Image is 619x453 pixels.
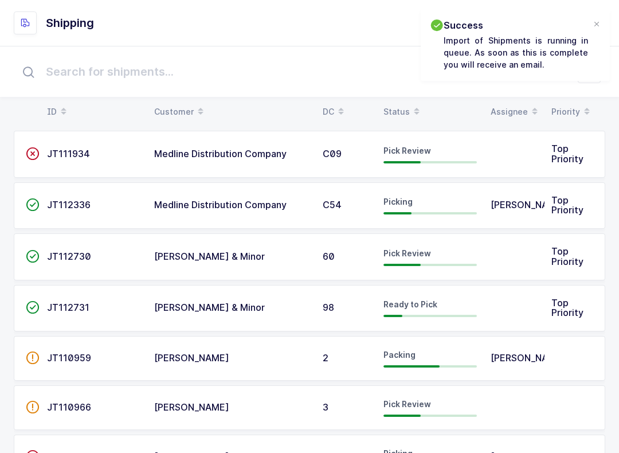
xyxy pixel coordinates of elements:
span: [PERSON_NAME] & Minor [154,302,265,313]
span: Top Priority [551,143,583,165]
span: JT110966 [47,401,91,413]
span: Ready to Pick [383,299,437,309]
span: Pick Review [383,248,431,258]
span: 3 [323,401,328,413]
span: C54 [323,199,342,210]
span: [PERSON_NAME] [491,352,566,364]
span:  [26,199,40,210]
span: Picking [383,197,413,206]
span: Top Priority [551,297,583,319]
span:  [26,302,40,313]
div: ID [47,102,140,122]
span: 2 [323,352,328,364]
span:  [26,251,40,262]
span: JT112336 [47,199,91,210]
span:  [26,352,40,364]
span: JT112731 [47,302,89,313]
div: Customer [154,102,309,122]
input: Search for shipments... [14,53,605,90]
span:  [26,401,40,413]
h2: Success [444,18,588,32]
span: C09 [323,148,342,159]
span: 98 [323,302,334,313]
span: Pick Review [383,146,431,155]
span: [PERSON_NAME] [154,401,229,413]
span: Medline Distribution Company [154,199,287,210]
p: Import of Shipments is running in queue. As soon as this is complete you will receive an email. [444,34,588,71]
span: [PERSON_NAME] [491,199,566,210]
div: DC [323,102,370,122]
span: Packing [383,350,416,360]
span: 60 [323,251,335,262]
div: Priority [551,102,594,122]
span: [PERSON_NAME] & Minor [154,251,265,262]
span: Top Priority [551,194,583,216]
div: Assignee [491,102,538,122]
span: Medline Distribution Company [154,148,287,159]
span:  [26,148,40,159]
span: JT111934 [47,148,90,159]
div: Status [383,102,477,122]
span: JT112730 [47,251,91,262]
span: Top Priority [551,245,583,267]
span: [PERSON_NAME] [154,352,229,364]
span: Pick Review [383,399,431,409]
span: JT110959 [47,352,91,364]
h1: Shipping [46,14,94,32]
